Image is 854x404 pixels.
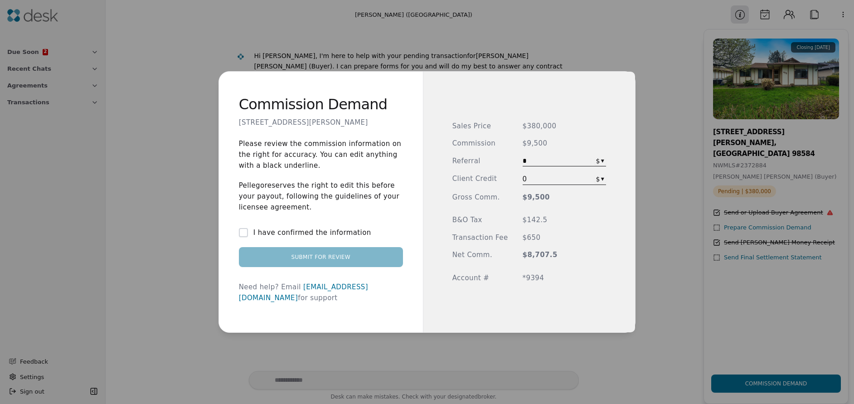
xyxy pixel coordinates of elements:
[523,174,539,185] span: 0
[239,180,403,213] p: Pellego reserves the right to edit this before your payout, following the guidelines of your lice...
[594,156,607,165] button: $
[523,138,607,149] span: $9,500
[452,233,508,243] span: Transaction Fee
[452,138,508,149] span: Commission
[523,233,607,243] span: $650
[239,282,403,303] div: Need help? Email
[452,273,508,283] span: Account #
[239,283,368,302] a: [EMAIL_ADDRESS][DOMAIN_NAME]
[298,294,337,302] span: for support
[239,101,388,108] h2: Commission Demand
[523,121,607,131] span: $380,000
[601,156,604,165] div: ▾
[253,227,371,238] label: I have confirmed the information
[452,192,508,203] span: Gross Comm.
[239,138,403,171] p: Please review the commission information on the right for accuracy. You can edit anything with a ...
[239,117,368,128] p: [STREET_ADDRESS][PERSON_NAME]
[452,250,508,260] span: Net Comm.
[601,174,604,184] div: ▾
[594,175,607,184] button: $
[452,215,508,225] span: B&O Tax
[523,250,607,260] span: $8,707.5
[452,121,508,131] span: Sales Price
[523,273,607,283] span: *9394
[523,215,607,225] span: $142.5
[452,156,508,166] span: Referral
[452,174,508,185] span: Client Credit
[523,192,607,203] span: $9,500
